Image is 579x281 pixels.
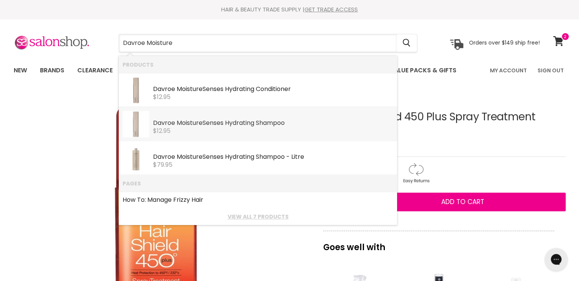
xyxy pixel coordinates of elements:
[119,175,397,192] li: Pages
[323,231,554,256] p: Goes well with
[123,214,393,220] a: View all 7 products
[119,192,397,208] li: Pages: How To: Manage Frizzy Hair
[177,118,203,127] b: Moisture
[153,93,171,101] span: $12.95
[123,77,149,104] img: Davroe_MoistureSensesConditioner_200x.jpg
[123,111,149,137] img: Davroe_MoistureSensesShampoo_200x.jpg
[360,193,566,212] button: Add to cart
[396,161,436,185] img: returns.gif
[119,56,397,73] li: Products
[4,59,575,81] nav: Main
[119,141,397,175] li: Products: Davroe Moisture Senses Hydrating Shampoo - Litre
[8,62,33,78] a: New
[153,126,171,135] span: $12.95
[8,59,474,81] ul: Main menu
[72,62,118,78] a: Clearance
[469,39,540,46] p: Orders over $149 ship free!
[384,62,462,78] a: Value Packs & Gifts
[123,194,393,206] a: How To: Manage Frizzy Hair
[119,34,417,52] form: Product
[153,85,175,93] b: Davroe
[305,5,358,13] a: GET TRADE ACCESS
[153,153,393,161] div: Senses Hydrating Shampoo - Litre
[541,245,571,273] iframe: Gorgias live chat messenger
[34,62,70,78] a: Brands
[177,85,203,93] b: Moisture
[533,62,568,78] a: Sign Out
[177,152,203,161] b: Moisture
[153,118,175,127] b: Davroe
[153,160,172,169] span: $79.95
[119,208,397,225] li: View All
[4,6,575,13] div: HAIR & BEAUTY TRADE SUPPLY |
[123,145,149,171] img: Davroe_Moisture_Senses_Hydrating_Shampoo_1_Litre.webp
[397,34,417,52] button: Search
[153,120,393,128] div: Senses Hydrating Shampoo
[153,152,175,161] b: Davroe
[119,73,397,107] li: Products: Davroe Moisture Senses Hydrating Conditioner
[119,34,397,52] input: Search
[153,86,393,94] div: Senses Hydrating Conditioner
[119,107,397,141] li: Products: Davroe Moisture Senses Hydrating Shampoo
[441,197,484,206] span: Add to cart
[312,111,566,123] h1: Agadir Hair Shield 450 Plus Spray Treatment
[485,62,531,78] a: My Account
